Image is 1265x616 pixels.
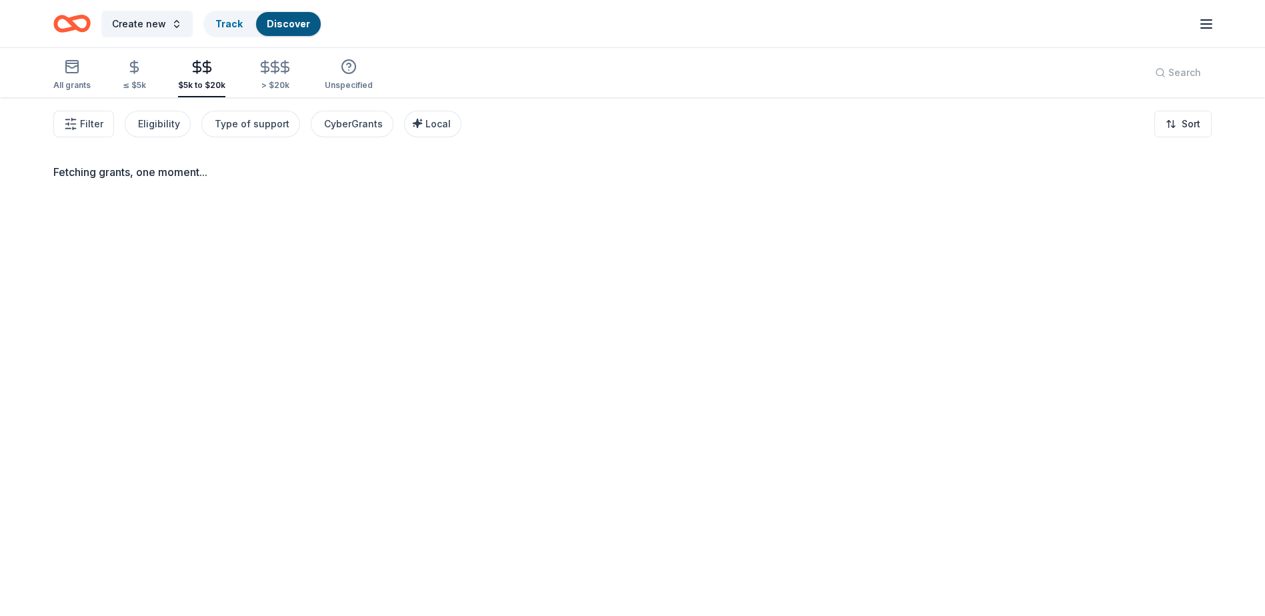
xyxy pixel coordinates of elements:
[138,116,180,132] div: Eligibility
[215,18,243,29] a: Track
[53,8,91,39] a: Home
[203,11,322,37] button: TrackDiscover
[325,80,373,91] div: Unspecified
[1182,116,1200,132] span: Sort
[201,111,300,137] button: Type of support
[325,53,373,97] button: Unspecified
[123,80,146,91] div: ≤ $5k
[125,111,191,137] button: Eligibility
[324,116,383,132] div: CyberGrants
[53,111,114,137] button: Filter
[112,16,166,32] span: Create new
[425,118,451,129] span: Local
[178,80,225,91] div: $5k to $20k
[53,80,91,91] div: All grants
[404,111,461,137] button: Local
[311,111,393,137] button: CyberGrants
[53,53,91,97] button: All grants
[257,80,293,91] div: > $20k
[80,116,103,132] span: Filter
[215,116,289,132] div: Type of support
[257,54,293,97] button: > $20k
[1154,111,1212,137] button: Sort
[123,54,146,97] button: ≤ $5k
[267,18,310,29] a: Discover
[53,164,1212,180] div: Fetching grants, one moment...
[178,54,225,97] button: $5k to $20k
[101,11,193,37] button: Create new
